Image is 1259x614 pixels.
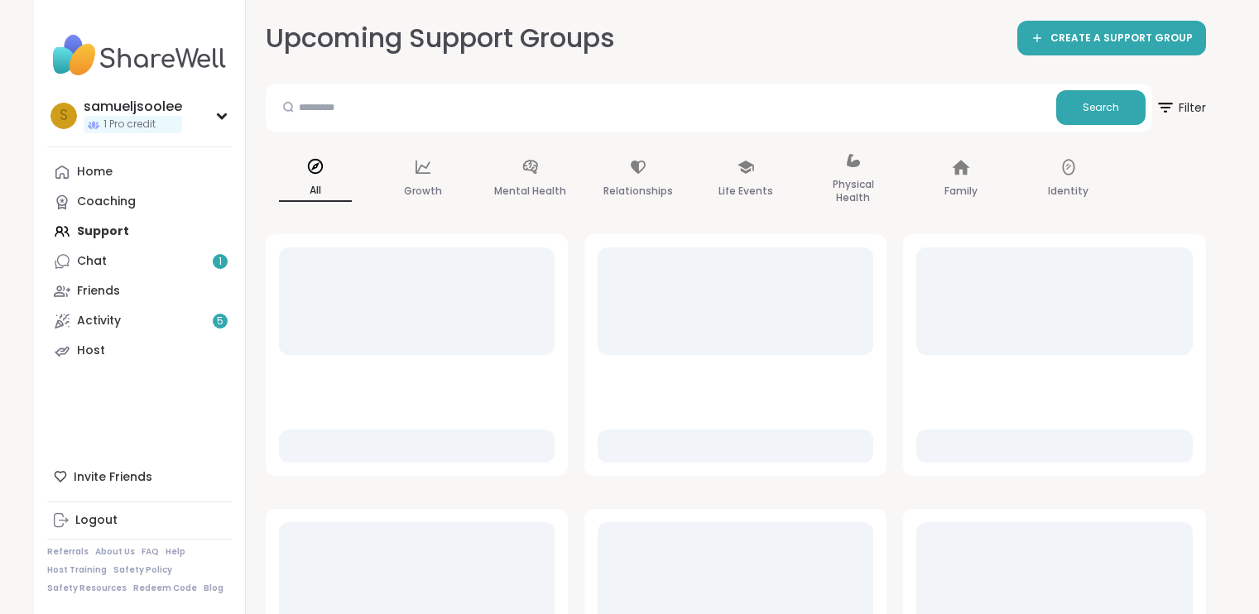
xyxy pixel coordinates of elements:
[75,512,118,529] div: Logout
[77,253,107,270] div: Chat
[1048,181,1088,201] p: Identity
[77,194,136,210] div: Coaching
[166,546,185,558] a: Help
[47,26,232,84] img: ShareWell Nav Logo
[47,583,127,594] a: Safety Resources
[1156,84,1206,132] button: Filter
[47,157,232,187] a: Home
[279,180,352,202] p: All
[133,583,197,594] a: Redeem Code
[47,306,232,336] a: Activity5
[47,247,232,276] a: Chat1
[603,181,673,201] p: Relationships
[47,187,232,217] a: Coaching
[77,313,121,329] div: Activity
[47,506,232,535] a: Logout
[494,181,566,201] p: Mental Health
[817,175,890,208] p: Physical Health
[1056,90,1146,125] button: Search
[84,98,182,116] div: samueljsoolee
[217,314,223,329] span: 5
[103,118,156,132] span: 1 Pro credit
[113,564,172,576] a: Safety Policy
[142,546,159,558] a: FAQ
[47,546,89,558] a: Referrals
[47,462,232,492] div: Invite Friends
[266,20,615,57] h2: Upcoming Support Groups
[47,564,107,576] a: Host Training
[404,181,442,201] p: Growth
[1083,100,1119,115] span: Search
[1050,31,1193,46] span: CREATE A SUPPORT GROUP
[47,276,232,306] a: Friends
[95,546,135,558] a: About Us
[1017,21,1206,55] a: CREATE A SUPPORT GROUP
[77,164,113,180] div: Home
[219,255,222,269] span: 1
[77,343,105,359] div: Host
[60,105,68,127] span: s
[944,181,978,201] p: Family
[1156,88,1206,127] span: Filter
[77,283,120,300] div: Friends
[204,583,223,594] a: Blog
[718,181,773,201] p: Life Events
[47,336,232,366] a: Host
